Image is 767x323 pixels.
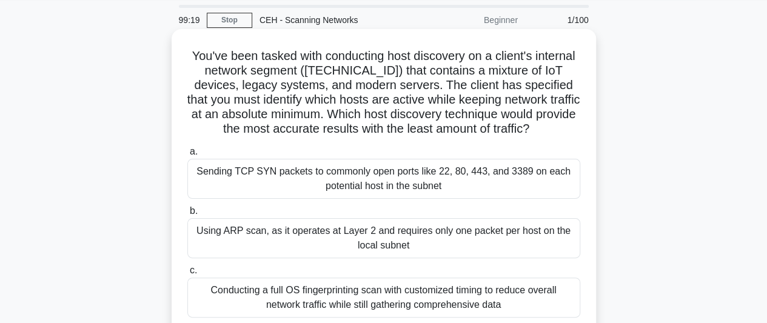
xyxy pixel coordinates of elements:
[190,265,197,275] span: c.
[187,218,580,258] div: Using ARP scan, as it operates at Layer 2 and requires only one packet per host on the local subnet
[190,205,198,216] span: b.
[525,8,596,32] div: 1/100
[186,48,581,137] h5: You've been tasked with conducting host discovery on a client's internal network segment ([TECHNI...
[187,278,580,318] div: Conducting a full OS fingerprinting scan with customized timing to reduce overall network traffic...
[187,159,580,199] div: Sending TCP SYN packets to commonly open ports like 22, 80, 443, and 3389 on each potential host ...
[207,13,252,28] a: Stop
[190,146,198,156] span: a.
[172,8,207,32] div: 99:19
[419,8,525,32] div: Beginner
[252,8,419,32] div: CEH - Scanning Networks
